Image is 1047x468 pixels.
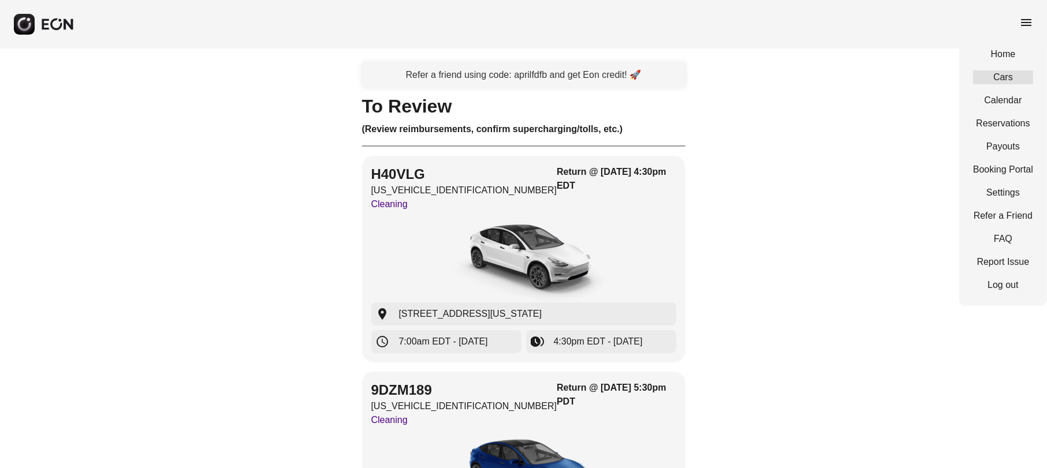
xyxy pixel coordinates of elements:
[437,216,610,302] img: car
[973,232,1033,246] a: FAQ
[371,184,557,197] p: [US_VEHICLE_IDENTIFICATION_NUMBER]
[973,163,1033,177] a: Booking Portal
[554,335,643,349] span: 4:30pm EDT - [DATE]
[362,99,685,113] h1: To Review
[362,156,685,362] button: H40VLG[US_VEHICLE_IDENTIFICATION_NUMBER]CleaningReturn @ [DATE] 4:30pm EDTcar[STREET_ADDRESS][US_...
[399,307,542,321] span: [STREET_ADDRESS][US_STATE]
[362,62,685,88] a: Refer a friend using code: aprilfdfb and get Eon credit! 🚀
[973,93,1033,107] a: Calendar
[376,335,390,349] span: schedule
[371,165,557,184] h2: H40VLG
[973,70,1033,84] a: Cars
[557,381,676,409] h3: Return @ [DATE] 5:30pm PDT
[371,413,557,427] p: Cleaning
[1019,16,1033,29] span: menu
[973,255,1033,269] a: Report Issue
[973,186,1033,200] a: Settings
[557,165,676,193] h3: Return @ [DATE] 4:30pm EDT
[371,381,557,399] h2: 9DZM189
[973,209,1033,223] a: Refer a Friend
[973,117,1033,130] a: Reservations
[376,307,390,321] span: location_on
[973,47,1033,61] a: Home
[973,278,1033,292] a: Log out
[362,122,685,136] h3: (Review reimbursements, confirm supercharging/tolls, etc.)
[973,140,1033,153] a: Payouts
[371,197,557,211] p: Cleaning
[371,399,557,413] p: [US_VEHICLE_IDENTIFICATION_NUMBER]
[399,335,488,349] span: 7:00am EDT - [DATE]
[531,335,545,349] span: browse_gallery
